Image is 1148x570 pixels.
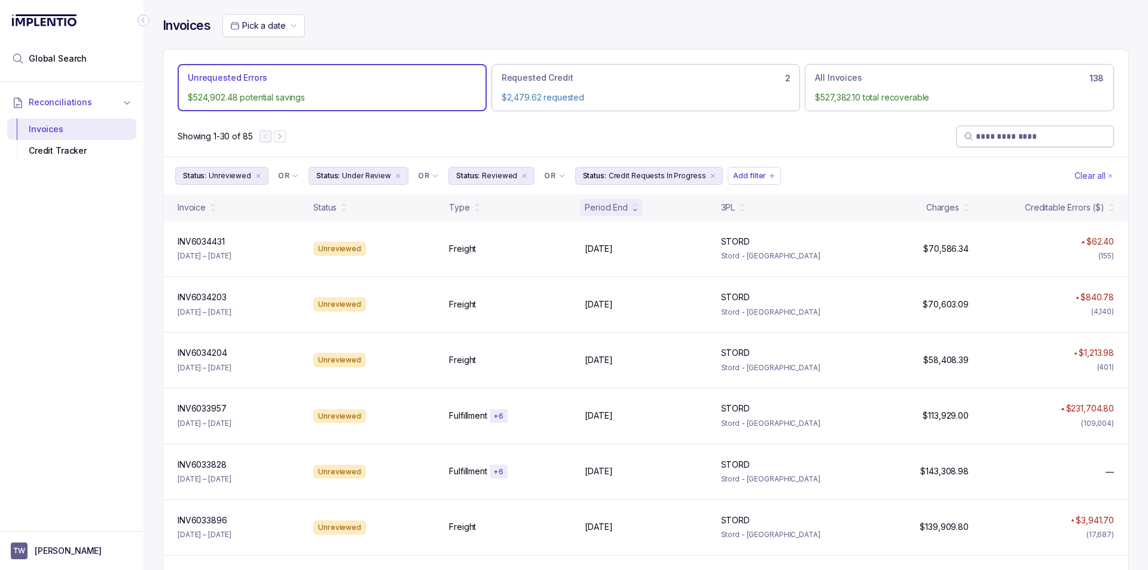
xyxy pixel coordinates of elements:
button: Filter Chip Unreviewed [175,167,268,185]
div: Charges [926,202,959,214]
p: INV6033828 [178,459,227,471]
p: [DATE] [585,243,612,255]
p: STORD [721,459,750,471]
p: Freight [449,354,476,366]
p: Add filter [733,170,766,182]
p: Showing 1-30 of 85 [178,130,252,142]
p: [DATE] – [DATE] [178,362,231,374]
p: Fulfillment [449,410,487,422]
p: Freight [449,298,476,310]
h6: 138 [1089,74,1104,83]
div: Unreviewed [313,242,366,256]
p: Under Review [342,170,391,182]
p: $2,479.62 requested [502,92,790,103]
p: Freight [449,243,476,255]
div: (17,687) [1086,529,1114,541]
div: Unreviewed [313,297,366,312]
p: [DATE] [585,410,612,422]
span: Pick a date [242,20,285,31]
div: (109,004) [1081,417,1114,429]
button: Next Page [274,130,286,142]
div: Period End [585,202,628,214]
img: red pointer upwards [1076,296,1079,299]
p: OR [544,171,555,181]
p: [DATE] [585,465,612,477]
p: STORD [721,347,750,359]
p: STORD [721,403,750,414]
p: Status: [316,170,340,182]
p: $1,213.98 [1079,347,1114,359]
p: $70,603.09 [923,298,969,310]
p: Stord - [GEOGRAPHIC_DATA] [721,250,842,262]
p: [DATE] – [DATE] [178,529,231,541]
p: Fulfillment [449,465,487,477]
p: Stord - [GEOGRAPHIC_DATA] [721,417,842,429]
div: Credit Tracker [17,140,127,161]
p: INV6034203 [178,291,227,303]
button: Reconciliations [7,89,136,115]
p: Unreviewed [209,170,251,182]
p: INV6034431 [178,236,225,248]
p: $840.78 [1080,291,1114,303]
div: Reconciliations [7,116,136,164]
p: STORD [721,514,750,526]
div: (4,140) [1091,306,1114,318]
p: $70,586.34 [923,243,969,255]
p: OR [418,171,429,181]
p: Reviewed [482,170,517,182]
p: Requested Credit [502,72,573,84]
p: $58,408.39 [923,354,969,366]
li: Filter Chip Connector undefined [278,171,299,181]
button: Filter Chip Connector undefined [273,167,304,184]
div: 3PL [721,202,735,214]
p: [DATE] [585,354,612,366]
p: Status: [456,170,480,182]
button: Filter Chip Credit Requests In Progress [575,167,723,185]
p: Stord - [GEOGRAPHIC_DATA] [721,306,842,318]
p: $527,382.10 total recoverable [815,92,1104,103]
button: Clear Filters [1072,167,1116,185]
button: Filter Chip Under Review [309,167,408,185]
img: red pointer upwards [1074,352,1077,355]
div: remove content [520,171,529,181]
h4: Invoices [163,17,210,34]
div: remove content [393,171,403,181]
div: Creditable Errors ($) [1025,202,1104,214]
div: Invoice [178,202,206,214]
p: $143,308.98 [920,465,968,477]
span: Reconciliations [29,96,92,108]
div: remove content [708,171,717,181]
p: INV6033896 [178,514,227,526]
div: remove content [254,171,263,181]
p: Status: [583,170,606,182]
div: (401) [1097,361,1114,373]
p: [DATE] [585,521,612,533]
img: red pointer upwards [1071,519,1074,522]
p: Stord - [GEOGRAPHIC_DATA] [721,362,842,374]
p: Stord - [GEOGRAPHIC_DATA] [721,529,842,541]
p: [DATE] – [DATE] [178,250,231,262]
button: Filter Chip Connector undefined [539,167,570,184]
h6: 2 [785,74,790,83]
p: [DATE] – [DATE] [178,306,231,318]
p: All Invoices [815,72,862,84]
div: Status [313,202,337,214]
img: red pointer upwards [1061,407,1064,410]
span: — [1106,466,1114,478]
div: Unreviewed [313,353,366,367]
div: (155) [1098,250,1114,262]
div: Type [449,202,469,214]
ul: Action Tab Group [178,64,1114,111]
p: [PERSON_NAME] [35,545,102,557]
p: + 6 [493,467,504,477]
p: [DATE] – [DATE] [178,417,231,429]
p: Clear all [1074,170,1106,182]
span: Global Search [29,53,87,65]
p: INV6034204 [178,347,227,359]
p: $3,941.70 [1076,514,1114,526]
p: Stord - [GEOGRAPHIC_DATA] [721,473,842,485]
button: Filter Chip Connector undefined [413,167,444,184]
p: Unrequested Errors [188,72,267,84]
